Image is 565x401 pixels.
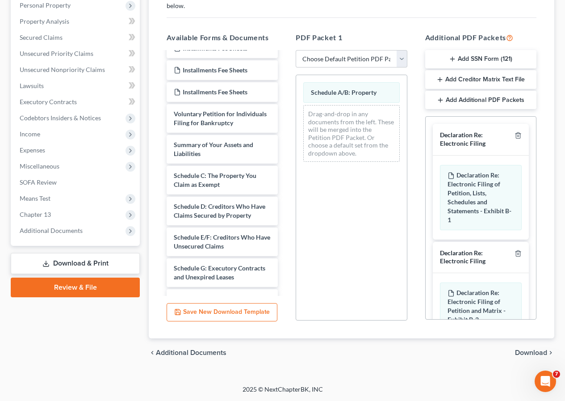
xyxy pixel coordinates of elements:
span: Schedule A/B: Property [311,89,377,96]
span: Additional Documents [20,227,83,234]
div: Declaration Re: Electronic Filing [440,131,511,148]
i: chevron_left [149,349,156,356]
div: Declaration Re: Electronic Filing [440,249,511,266]
span: Declaration Re: Electronic Filing of Petition, Lists, Schedules and Statements - Exhibit B-1 [448,171,511,224]
span: Income [20,130,40,138]
span: Voluntary Petition for Individuals Filing for Bankruptcy [174,110,267,127]
a: Executory Contracts [13,94,140,110]
span: Additional Documents [156,349,226,356]
a: SOFA Review [13,174,140,190]
a: Secured Claims [13,30,140,46]
span: Unsecured Priority Claims [20,50,93,57]
span: Schedule G: Executory Contracts and Unexpired Leases [174,264,265,281]
button: Download chevron_right [515,349,554,356]
span: Summary of Your Assets and Liabilities [174,141,253,157]
iframe: Intercom live chat [535,371,556,392]
span: Installments Fee Sheets [183,88,247,96]
h5: Available Forms & Documents [167,32,278,43]
button: Add Additional PDF Packets [425,91,536,110]
span: Unsecured Nonpriority Claims [20,66,105,73]
a: Unsecured Priority Claims [13,46,140,62]
span: Schedule D: Creditors Who Have Claims Secured by Property [174,203,265,219]
span: Schedule H: Your Codebtors [174,295,252,303]
span: Chapter 13 [20,211,51,218]
span: Secured Claims [20,34,63,41]
span: Expenses [20,146,45,154]
a: Download & Print [11,253,140,274]
button: Save New Download Template [167,303,277,322]
span: Installments Fee Sheets [183,66,247,74]
div: Drag-and-drop in any documents from the left. These will be merged into the Petition PDF Packet. ... [303,105,399,162]
h5: Additional PDF Packets [425,32,536,43]
span: Lawsuits [20,82,44,89]
span: 7 [553,371,560,378]
span: Executory Contracts [20,98,77,106]
a: Unsecured Nonpriority Claims [13,62,140,78]
span: Personal Property [20,1,71,9]
a: Review & File [11,278,140,297]
span: Schedule C: The Property You Claim as Exempt [174,172,256,188]
button: Add SSN Form (121) [425,50,536,69]
span: Property Analysis [20,17,69,25]
div: Declaration Re: Electronic Filing of Petition and Matrix - Exhibit B-2 [440,283,522,330]
span: Schedule E/F: Creditors Who Have Unsecured Claims [174,233,270,250]
span: Codebtors Insiders & Notices [20,114,101,122]
a: Property Analysis [13,13,140,30]
span: Installments Fee Sheets [183,44,247,52]
span: Miscellaneous [20,162,59,170]
h5: PDF Packet 1 [296,32,407,43]
div: 2025 © NextChapterBK, INC [28,385,537,401]
span: SOFA Review [20,178,57,186]
a: Lawsuits [13,78,140,94]
span: Means Test [20,194,50,202]
button: Add Creditor Matrix Text File [425,70,536,89]
a: chevron_left Additional Documents [149,349,226,356]
i: chevron_right [547,349,554,356]
span: Download [515,349,547,356]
